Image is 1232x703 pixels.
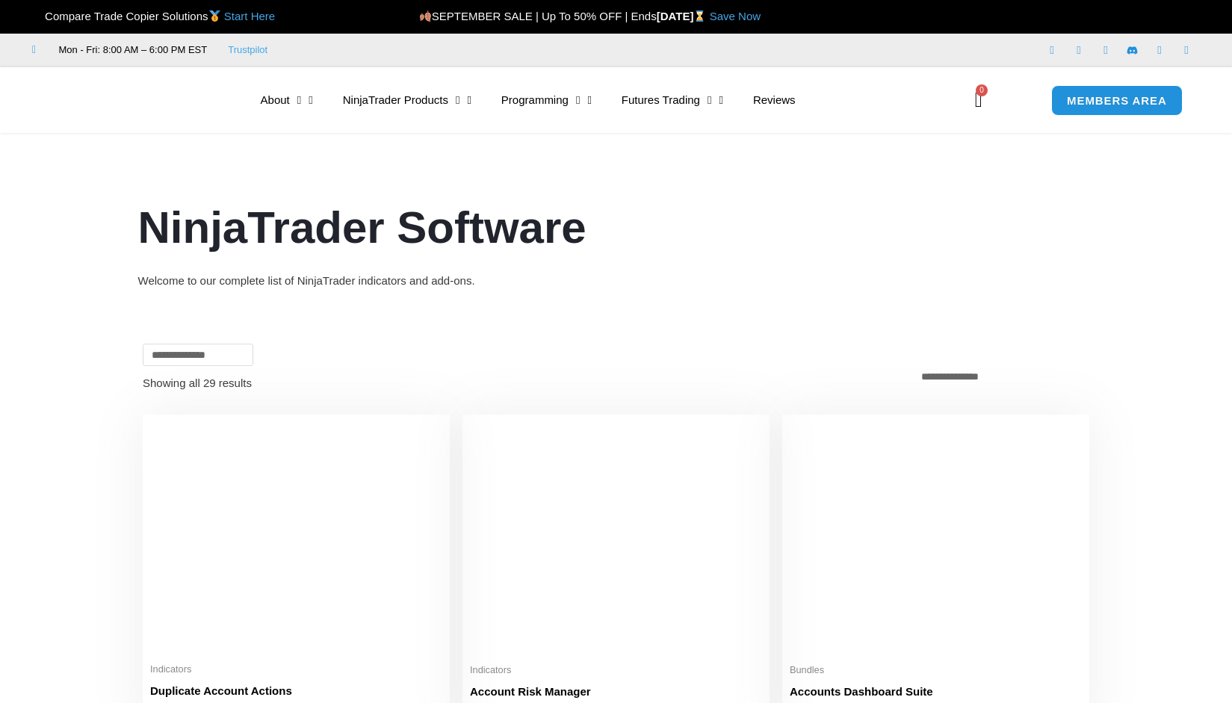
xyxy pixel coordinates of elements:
[486,83,607,117] a: Programming
[150,422,442,654] img: Duplicate Account Actions
[328,83,486,117] a: NinjaTrader Products
[953,78,1005,122] a: 0
[32,10,275,22] span: Compare Trade Copier Solutions
[138,270,1095,291] div: Welcome to our complete list of NinjaTrader indicators and add-ons.
[420,10,431,22] img: 🍂
[228,41,267,59] a: Trustpilot
[246,83,951,117] nav: Menu
[150,663,442,676] span: Indicators
[55,41,208,59] span: Mon - Fri: 8:00 AM – 6:00 PM EST
[470,422,762,654] img: Account Risk Manager
[1051,85,1183,116] a: MEMBERS AREA
[607,83,738,117] a: Futures Trading
[790,664,1082,677] span: Bundles
[419,10,657,22] span: SEPTEMBER SALE | Up To 50% OFF | Ends
[246,83,328,117] a: About
[209,10,220,22] img: 🥇
[138,196,1095,259] h1: NinjaTrader Software
[56,73,217,127] img: LogoAI | Affordable Indicators – NinjaTrader
[657,10,710,22] strong: [DATE]
[224,10,275,22] a: Start Here
[790,684,1082,699] h2: Accounts Dashboard Suite
[694,10,705,22] img: ⌛
[976,84,988,96] span: 0
[738,83,811,117] a: Reviews
[150,683,442,699] h2: Duplicate Account Actions
[913,366,1089,387] select: Shop order
[33,10,44,22] img: 🏆
[710,10,761,22] a: Save Now
[470,684,762,699] h2: Account Risk Manager
[790,422,1082,655] img: Accounts Dashboard Suite
[470,664,762,677] span: Indicators
[143,377,252,388] p: Showing all 29 results
[1067,95,1167,106] span: MEMBERS AREA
